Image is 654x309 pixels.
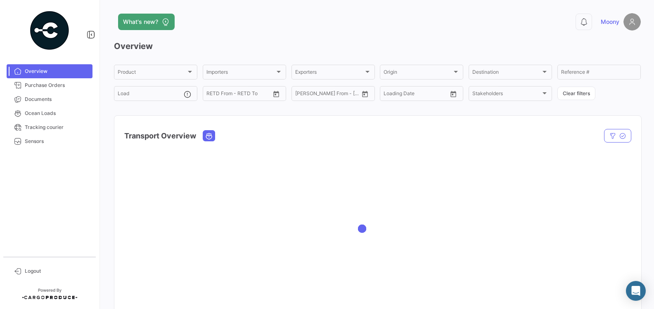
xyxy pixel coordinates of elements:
[25,82,89,89] span: Purchase Orders
[203,131,215,141] button: Ocean
[401,92,431,98] input: To
[447,88,460,100] button: Open calendar
[313,92,343,98] input: To
[25,138,89,145] span: Sensors
[118,70,186,76] span: Product
[384,92,395,98] input: From
[124,130,196,142] h4: Transport Overview
[118,14,175,30] button: What's new?
[123,18,158,26] span: What's new?
[29,10,70,51] img: powered-by.png
[114,40,641,52] h3: Overview
[25,96,89,103] span: Documents
[25,110,89,117] span: Ocean Loads
[25,124,89,131] span: Tracking courier
[601,18,619,26] span: Moony
[557,87,595,100] button: Clear filters
[25,68,89,75] span: Overview
[206,92,218,98] input: From
[384,70,452,76] span: Origin
[7,92,92,106] a: Documents
[295,70,364,76] span: Exporters
[25,267,89,275] span: Logout
[7,106,92,120] a: Ocean Loads
[270,88,282,100] button: Open calendar
[7,120,92,134] a: Tracking courier
[7,78,92,92] a: Purchase Orders
[206,70,275,76] span: Importers
[7,134,92,148] a: Sensors
[7,64,92,78] a: Overview
[224,92,254,98] input: To
[472,70,541,76] span: Destination
[295,92,307,98] input: From
[359,88,371,100] button: Open calendar
[626,281,646,301] div: Abrir Intercom Messenger
[623,13,641,30] img: placeholder-user.png
[472,92,541,98] span: Stakeholders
